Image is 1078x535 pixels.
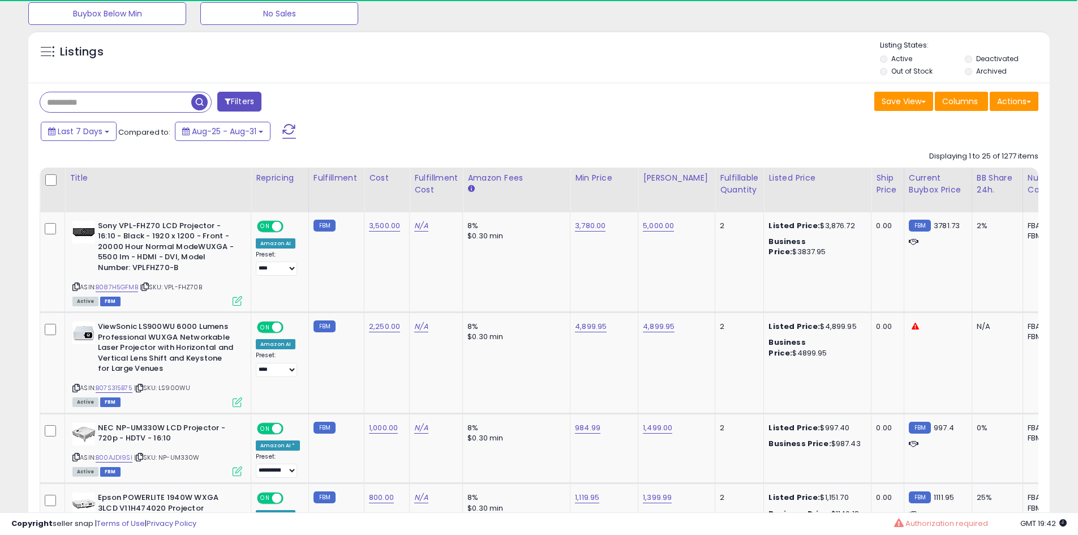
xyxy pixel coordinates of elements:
[258,494,272,503] span: ON
[720,423,755,433] div: 2
[942,96,978,107] span: Columns
[98,322,235,377] b: ViewSonic LS900WU 6000 Lumens Professional WUXGA Networkable Laser Projector with Horizontal and ...
[467,433,561,443] div: $0.30 min
[934,220,960,231] span: 3781.73
[768,236,805,257] b: Business Price:
[11,519,196,529] div: seller snap | |
[313,320,336,332] small: FBM
[467,332,561,342] div: $0.30 min
[100,297,121,306] span: FBM
[1020,518,1067,529] span: 2025-09-8 19:42 GMT
[891,66,933,76] label: Out of Stock
[414,220,428,232] a: N/A
[200,2,358,25] button: No Sales
[909,491,931,503] small: FBM
[98,493,235,516] b: Epson POWERLITE 1940W WXGA 3LCD V11H474020 Projector
[72,322,95,344] img: 31Db9c05jwL._SL40_.jpg
[1028,332,1065,342] div: FBM: 1
[467,184,474,194] small: Amazon Fees.
[282,494,300,503] span: OFF
[768,321,820,332] b: Listed Price:
[768,337,805,358] b: Business Price:
[1028,231,1065,241] div: FBM: 4
[880,40,1050,51] p: Listing States:
[768,492,820,503] b: Listed Price:
[1028,433,1065,443] div: FBM: 2
[369,321,400,332] a: 2,250.00
[977,322,1014,332] div: N/A
[147,518,196,529] a: Privacy Policy
[977,493,1014,503] div: 25%
[72,221,95,243] img: 31bZs1Kn4DL._SL40_.jpg
[72,493,95,515] img: 31JDrFELJBL._SL40_.jpg
[134,383,190,392] span: | SKU: LS900WU
[98,221,235,276] b: Sony VPL-FHZ70 LCD Projector - 16:10 - Black - 1920 x 1200 - Front - 20000 Hour Normal ModeWUXGA ...
[876,221,895,231] div: 0.00
[175,122,270,141] button: Aug-25 - Aug-31
[643,172,710,184] div: [PERSON_NAME]
[768,423,862,433] div: $997.40
[768,438,831,449] b: Business Price:
[256,352,300,377] div: Preset:
[118,127,170,138] span: Compared to:
[1028,493,1065,503] div: FBA: 0
[256,339,295,349] div: Amazon AI
[72,322,242,405] div: ASIN:
[977,172,1018,196] div: BB Share 24h.
[768,422,820,433] b: Listed Price:
[96,383,132,393] a: B07S315B75
[72,467,98,477] span: All listings currently available for purchase on Amazon
[768,322,862,332] div: $4,899.95
[97,518,145,529] a: Terms of Use
[70,172,246,184] div: Title
[467,231,561,241] div: $0.30 min
[313,491,336,503] small: FBM
[1028,322,1065,332] div: FBA: 0
[891,54,912,63] label: Active
[72,397,98,407] span: All listings currently available for purchase on Amazon
[258,323,272,332] span: ON
[876,423,895,433] div: 0.00
[575,172,633,184] div: Min Price
[96,453,132,463] a: B00AJDI9SI
[976,66,1007,76] label: Archived
[934,492,954,503] span: 1111.95
[414,321,428,332] a: N/A
[643,422,672,434] a: 1,499.00
[874,92,933,111] button: Save View
[72,423,95,446] img: 41RAur14d0L._SL40_.jpg
[134,453,200,462] span: | SKU: NP-UM330W
[369,172,405,184] div: Cost
[720,172,759,196] div: Fulfillable Quantity
[467,493,561,503] div: 8%
[643,220,674,232] a: 5,000.00
[41,122,117,141] button: Last 7 Days
[575,422,600,434] a: 984.99
[256,440,300,451] div: Amazon AI *
[258,423,272,433] span: ON
[1028,221,1065,231] div: FBA: 0
[256,251,300,276] div: Preset:
[643,492,672,503] a: 1,399.99
[990,92,1038,111] button: Actions
[258,221,272,231] span: ON
[369,422,398,434] a: 1,000.00
[72,423,242,476] div: ASIN:
[256,172,304,184] div: Repricing
[934,422,954,433] span: 997.4
[256,453,300,478] div: Preset:
[98,423,235,447] b: NEC NP-UM330W LCD Projector - 720p - HDTV - 16:10
[313,172,359,184] div: Fulfillment
[935,92,988,111] button: Columns
[100,397,121,407] span: FBM
[467,172,565,184] div: Amazon Fees
[768,220,820,231] b: Listed Price:
[768,237,862,257] div: $3837.95
[768,493,862,503] div: $1,151.70
[28,2,186,25] button: Buybox Below Min
[977,423,1014,433] div: 0%
[58,126,102,137] span: Last 7 Days
[256,238,295,249] div: Amazon AI
[876,322,895,332] div: 0.00
[575,321,607,332] a: 4,899.95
